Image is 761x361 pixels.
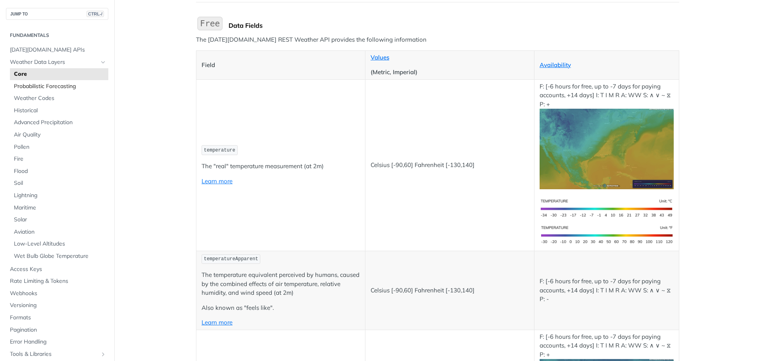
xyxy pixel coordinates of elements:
[14,179,106,187] span: Soil
[540,145,674,152] span: Expand image
[10,46,106,54] span: [DATE][DOMAIN_NAME] APIs
[10,105,108,117] a: Historical
[14,83,106,90] span: Probabilistic Forecasting
[10,92,108,104] a: Weather Codes
[10,214,108,226] a: Solar
[14,204,106,212] span: Maritime
[204,256,258,262] span: temperatureApparent
[10,202,108,214] a: Maritime
[6,32,108,39] h2: Fundamentals
[229,21,679,29] div: Data Fields
[196,35,679,44] p: The [DATE][DOMAIN_NAME] REST Weather API provides the following information
[6,8,108,20] button: JUMP TOCTRL-/
[6,44,108,56] a: [DATE][DOMAIN_NAME] APIs
[14,131,106,139] span: Air Quality
[6,300,108,311] a: Versioning
[10,265,106,273] span: Access Keys
[10,190,108,202] a: Lightning
[202,61,360,70] p: Field
[202,177,233,185] a: Learn more
[14,228,106,236] span: Aviation
[6,275,108,287] a: Rate Limiting & Tokens
[10,177,108,189] a: Soil
[202,303,360,313] p: Also known as "feels like".
[100,351,106,357] button: Show subpages for Tools & Libraries
[10,117,108,129] a: Advanced Precipitation
[202,162,360,171] p: The "real" temperature measurement (at 2m)
[10,141,108,153] a: Pollen
[204,148,235,153] span: temperature
[14,143,106,151] span: Pollen
[540,204,674,211] span: Expand image
[14,155,106,163] span: Fire
[14,107,106,115] span: Historical
[10,68,108,80] a: Core
[10,129,108,141] a: Air Quality
[10,277,106,285] span: Rate Limiting & Tokens
[10,153,108,165] a: Fire
[14,70,106,78] span: Core
[540,277,674,304] p: F: [-6 hours for free, up to -7 days for paying accounts, +14 days] I: T I M R A: WW S: ∧ ∨ ~ ⧖ P: -
[14,240,106,248] span: Low-Level Altitudes
[371,161,529,170] p: Celsius [-90,60] Fahrenheit [-130,140]
[10,314,106,322] span: Formats
[14,94,106,102] span: Weather Codes
[10,226,108,238] a: Aviation
[14,192,106,200] span: Lightning
[202,319,233,326] a: Learn more
[540,82,674,189] p: F: [-6 hours for free, up to -7 days for paying accounts, +14 days] I: T I M R A: WW S: ∧ ∨ ~ ⧖ P: +
[86,11,104,17] span: CTRL-/
[6,288,108,300] a: Webhooks
[540,61,571,69] a: Availability
[10,350,98,358] span: Tools & Libraries
[10,290,106,298] span: Webhooks
[202,271,360,298] p: The temperature equivalent perceived by humans, caused by the combined effects of air temperature...
[14,216,106,224] span: Solar
[10,238,108,250] a: Low-Level Altitudes
[10,250,108,262] a: Wet Bulb Globe Temperature
[10,326,106,334] span: Pagination
[6,336,108,348] a: Error Handling
[10,58,98,66] span: Weather Data Layers
[6,312,108,324] a: Formats
[6,348,108,360] a: Tools & LibrariesShow subpages for Tools & Libraries
[371,286,529,295] p: Celsius [-90,60] Fahrenheit [-130,140]
[10,338,106,346] span: Error Handling
[6,263,108,275] a: Access Keys
[371,68,529,77] p: (Metric, Imperial)
[10,81,108,92] a: Probabilistic Forecasting
[100,59,106,65] button: Hide subpages for Weather Data Layers
[10,165,108,177] a: Flood
[6,56,108,68] a: Weather Data LayersHide subpages for Weather Data Layers
[10,301,106,309] span: Versioning
[14,252,106,260] span: Wet Bulb Globe Temperature
[371,54,389,61] a: Values
[540,230,674,238] span: Expand image
[6,324,108,336] a: Pagination
[14,167,106,175] span: Flood
[14,119,106,127] span: Advanced Precipitation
